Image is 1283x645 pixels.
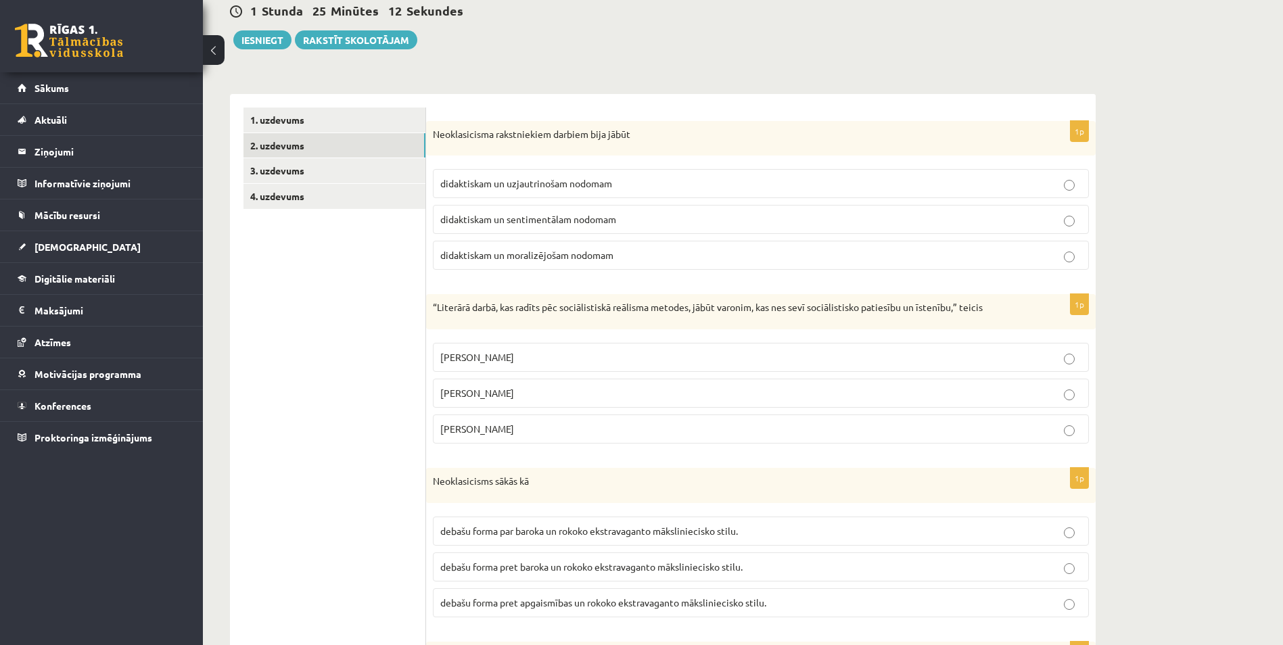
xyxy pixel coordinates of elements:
span: Stunda [262,3,303,18]
span: [PERSON_NAME] [440,351,514,363]
a: Konferences [18,390,186,421]
span: Motivācijas programma [34,368,141,380]
span: 12 [388,3,402,18]
p: 1p [1070,120,1089,142]
p: Neoklasicisms sākās kā [433,475,1021,488]
p: 1p [1070,467,1089,489]
span: [PERSON_NAME] [440,387,514,399]
span: Konferences [34,400,91,412]
span: didaktiskam un sentimentālam nodomam [440,213,616,225]
span: [DEMOGRAPHIC_DATA] [34,241,141,253]
input: didaktiskam un uzjautrinošam nodomam [1064,180,1075,191]
a: Digitālie materiāli [18,263,186,294]
a: 4. uzdevums [243,184,425,209]
button: Iesniegt [233,30,291,49]
a: [DEMOGRAPHIC_DATA] [18,231,186,262]
span: Mācību resursi [34,209,100,221]
a: Aktuāli [18,104,186,135]
p: 1p [1070,293,1089,315]
input: [PERSON_NAME] [1064,354,1075,364]
input: [PERSON_NAME] [1064,389,1075,400]
span: debašu forma pret baroka un rokoko ekstravaganto māksliniecisko stilu. [440,560,743,573]
a: Atzīmes [18,327,186,358]
span: 25 [312,3,326,18]
a: Mācību resursi [18,199,186,231]
input: debašu forma pret baroka un rokoko ekstravaganto māksliniecisko stilu. [1064,563,1075,574]
legend: Maksājumi [34,295,186,326]
a: Maksājumi [18,295,186,326]
a: Rīgas 1. Tālmācības vidusskola [15,24,123,57]
a: 2. uzdevums [243,133,425,158]
span: Digitālie materiāli [34,272,115,285]
a: Rakstīt skolotājam [295,30,417,49]
legend: Ziņojumi [34,136,186,167]
span: 1 [250,3,257,18]
a: Informatīvie ziņojumi [18,168,186,199]
a: Motivācijas programma [18,358,186,389]
input: debašu forma par baroka un rokoko ekstravaganto māksliniecisko stilu. [1064,527,1075,538]
span: didaktiskam un moralizējošam nodomam [440,249,613,261]
a: 3. uzdevums [243,158,425,183]
input: debašu forma pret apgaismības un rokoko ekstravaganto māksliniecisko stilu. [1064,599,1075,610]
a: Proktoringa izmēģinājums [18,422,186,453]
span: Sekundes [406,3,463,18]
span: Atzīmes [34,336,71,348]
span: Proktoringa izmēģinājums [34,431,152,444]
span: Minūtes [331,3,379,18]
p: Neoklasicisma rakstniekiem darbiem bija jābūt [433,128,1021,141]
input: didaktiskam un moralizējošam nodomam [1064,252,1075,262]
input: [PERSON_NAME] [1064,425,1075,436]
span: Sākums [34,82,69,94]
a: 1. uzdevums [243,107,425,133]
a: Ziņojumi [18,136,186,167]
span: debašu forma pret apgaismības un rokoko ekstravaganto māksliniecisko stilu. [440,596,766,608]
span: [PERSON_NAME] [440,423,514,435]
a: Sākums [18,72,186,103]
span: debašu forma par baroka un rokoko ekstravaganto māksliniecisko stilu. [440,525,738,537]
p: “Literārā darbā, kas radīts pēc sociālistiskā reālisma metodes, jābūt varonim, kas nes sevī sociā... [433,301,1021,314]
legend: Informatīvie ziņojumi [34,168,186,199]
input: didaktiskam un sentimentālam nodomam [1064,216,1075,226]
span: didaktiskam un uzjautrinošam nodomam [440,177,612,189]
span: Aktuāli [34,114,67,126]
